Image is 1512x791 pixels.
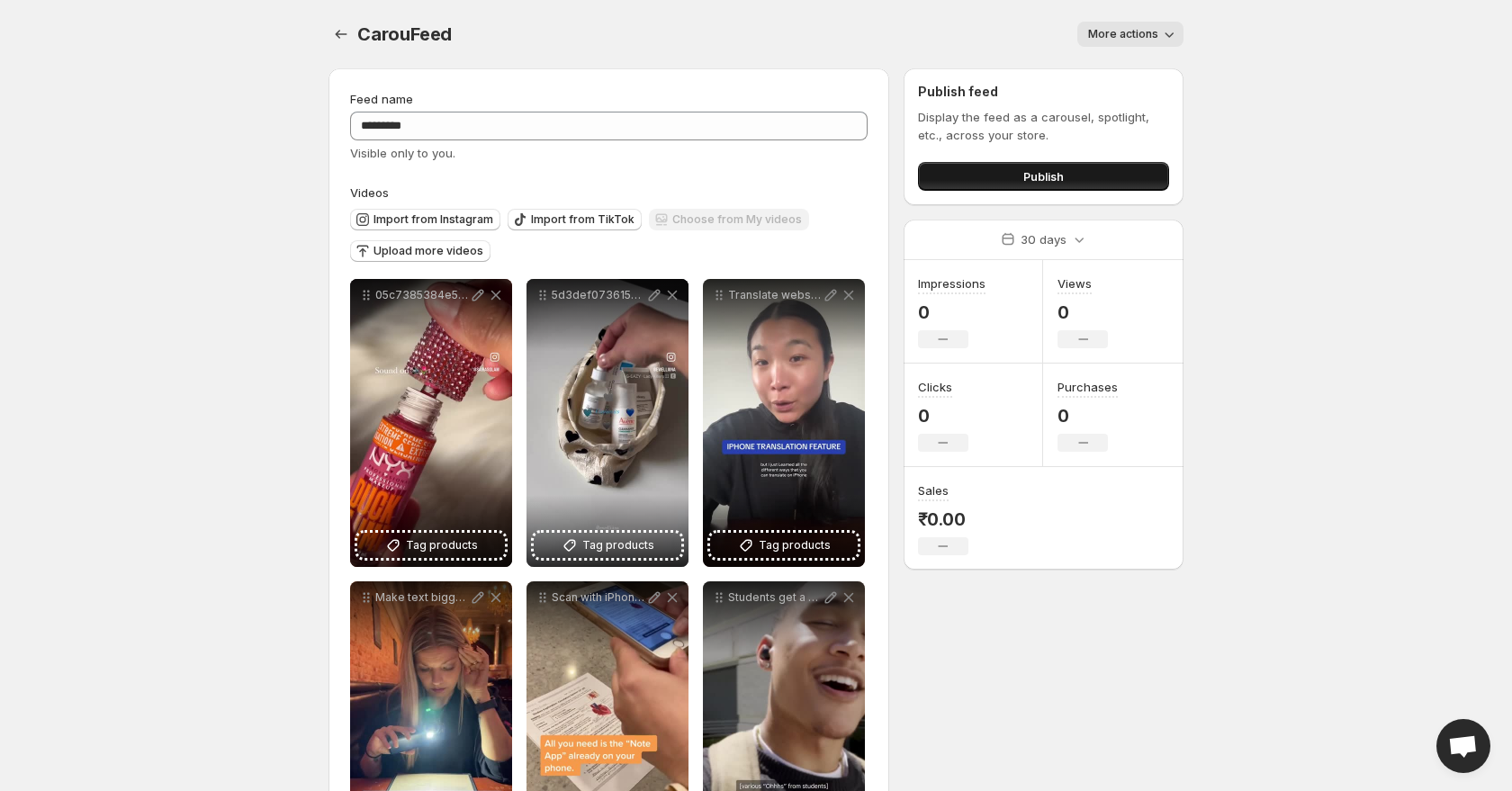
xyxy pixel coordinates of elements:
p: 5d3def0736154568a600e60704c6ad5d [552,288,645,302]
span: Import from Instagram [373,212,493,227]
h3: Sales [918,481,949,499]
div: Translate websites with your iPhoneTag products [703,279,865,567]
p: 05c7385384e5455babb5ad1fc56b069e [375,288,469,302]
p: Scan with iPhone paste to Mac [552,590,645,605]
button: Tag products [357,533,505,558]
button: Import from TikTok [508,209,642,230]
span: Visible only to you. [350,146,455,160]
button: Tag products [534,533,681,558]
h3: Impressions [918,274,985,292]
span: More actions [1088,27,1158,41]
span: Tag products [582,536,654,554]
span: Import from TikTok [531,212,634,227]
h2: Publish feed [918,83,1169,101]
h3: Purchases [1057,378,1118,396]
p: 30 days [1021,230,1066,248]
p: Make text bigger and brighter [375,590,469,605]
a: Open chat [1436,719,1490,773]
p: 0 [1057,405,1118,427]
h3: Clicks [918,378,952,396]
p: Students get a FREE Pro Plan for 1 yr Gemini 25 Pro unlimited image uploads 2TB storage Terms app... [728,590,822,605]
span: Tag products [406,536,478,554]
p: ₹0.00 [918,508,968,530]
button: More actions [1077,22,1183,47]
h3: Views [1057,274,1092,292]
span: Tag products [759,536,831,554]
span: Videos [350,185,389,200]
p: 0 [1057,301,1108,323]
p: 0 [918,301,985,323]
span: Publish [1023,167,1064,185]
button: Settings [328,22,354,47]
button: Upload more videos [350,240,490,262]
p: 0 [918,405,968,427]
span: Upload more videos [373,244,483,258]
div: 05c7385384e5455babb5ad1fc56b069eTag products [350,279,512,567]
span: Feed name [350,92,413,106]
span: CarouFeed [357,23,452,45]
p: Display the feed as a carousel, spotlight, etc., across your store. [918,108,1169,144]
button: Publish [918,162,1169,191]
button: Tag products [710,533,858,558]
div: 5d3def0736154568a600e60704c6ad5dTag products [526,279,688,567]
p: Translate websites with your iPhone [728,288,822,302]
button: Import from Instagram [350,209,500,230]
